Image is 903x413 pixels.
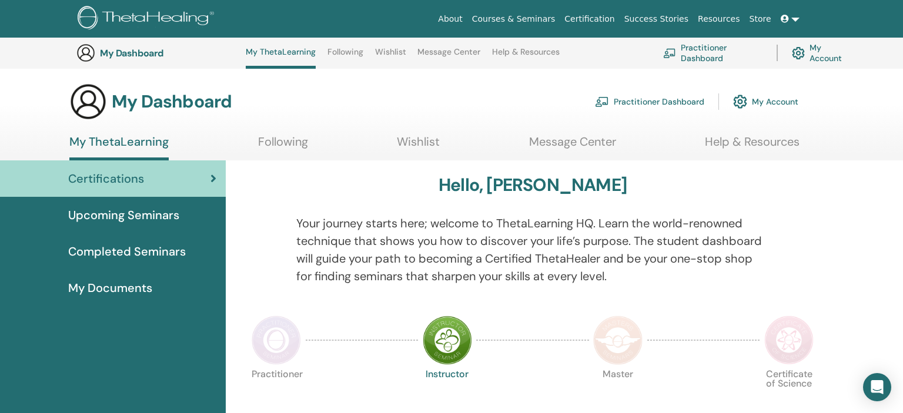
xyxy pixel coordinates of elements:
[745,8,776,30] a: Store
[620,8,693,30] a: Success Stories
[863,373,891,401] div: Open Intercom Messenger
[423,315,472,365] img: Instructor
[68,206,179,224] span: Upcoming Seminars
[663,48,676,58] img: chalkboard-teacher.svg
[112,91,232,112] h3: My Dashboard
[252,315,301,365] img: Practitioner
[69,135,169,160] a: My ThetaLearning
[68,170,144,187] span: Certifications
[397,135,440,157] a: Wishlist
[246,47,316,69] a: My ThetaLearning
[593,315,643,365] img: Master
[417,47,480,66] a: Message Center
[595,89,704,115] a: Practitioner Dashboard
[764,315,814,365] img: Certificate of Science
[100,48,218,59] h3: My Dashboard
[76,43,95,62] img: generic-user-icon.jpg
[68,279,152,297] span: My Documents
[467,8,560,30] a: Courses & Seminars
[69,83,107,120] img: generic-user-icon.jpg
[733,92,747,112] img: cog.svg
[68,243,186,260] span: Completed Seminars
[375,47,406,66] a: Wishlist
[733,89,798,115] a: My Account
[258,135,308,157] a: Following
[792,44,805,62] img: cog.svg
[560,8,619,30] a: Certification
[433,8,467,30] a: About
[529,135,616,157] a: Message Center
[296,214,770,285] p: Your journey starts here; welcome to ThetaLearning HQ. Learn the world-renowned technique that sh...
[663,40,762,66] a: Practitioner Dashboard
[492,47,560,66] a: Help & Resources
[595,96,609,107] img: chalkboard-teacher.svg
[78,6,218,32] img: logo.png
[792,40,851,66] a: My Account
[693,8,745,30] a: Resources
[705,135,800,157] a: Help & Resources
[327,47,363,66] a: Following
[439,174,627,196] h3: Hello, [PERSON_NAME]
